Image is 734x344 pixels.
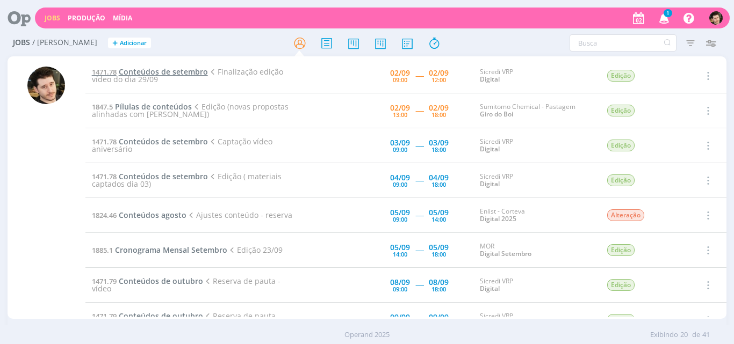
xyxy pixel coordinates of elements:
[393,251,407,257] div: 14:00
[92,171,282,189] span: Edição ( materiais captados dia 03)
[120,40,147,47] span: Adicionar
[92,102,113,112] span: 1847.5
[664,9,672,17] span: 1
[480,214,516,223] a: Digital 2025
[92,311,203,321] a: 1471.79Conteúdos de outubro
[92,276,203,286] a: 1471.79Conteúdos de outubro
[431,77,446,83] div: 12:00
[652,9,674,28] button: 1
[92,67,283,84] span: Finalização edição vídeo do dia 29/09
[415,175,423,185] span: -----
[227,245,283,255] span: Edição 23/09
[92,101,289,119] span: Edição (novas propostas alinhadas com [PERSON_NAME])
[27,67,65,104] img: V
[393,286,407,292] div: 09:00
[92,67,208,77] a: 1471.78Conteúdos de setembro
[415,245,423,255] span: -----
[115,101,192,112] span: Pílulas de conteúdos
[480,284,500,293] a: Digital
[429,69,449,77] div: 02/09
[92,245,227,255] a: 1885.1Cronograma Mensal Setembro
[415,105,423,115] span: -----
[390,313,410,321] div: 09/09
[92,276,117,286] span: 1471.79
[415,314,423,325] span: -----
[429,174,449,181] div: 04/09
[92,137,117,147] span: 1471.78
[480,179,500,188] a: Digital
[480,103,591,119] div: Sumitomo Chemical - Pastagem
[607,105,635,116] span: Edição
[119,171,208,181] span: Conteúdos de setembro
[92,172,117,181] span: 1471.78
[92,311,117,321] span: 1471.79
[390,69,410,77] div: 02/09
[119,136,208,147] span: Conteúdos de setembro
[429,139,449,147] div: 03/09
[92,245,113,255] span: 1885.1
[431,216,446,222] div: 14:00
[390,174,410,181] div: 04/09
[393,181,407,187] div: 09:00
[480,208,591,223] div: Enlist - Corteva
[607,140,635,151] span: Edição
[480,138,591,153] div: Sicredi VRP
[41,14,63,23] button: Jobs
[480,243,591,258] div: MOR
[480,75,500,84] a: Digital
[480,173,591,188] div: Sicredi VRP
[92,210,186,220] a: 1824.46Conteúdos agosto
[393,147,407,152] div: 09:00
[415,70,423,80] span: -----
[431,112,446,118] div: 18:00
[431,181,446,187] div: 18:00
[429,209,449,216] div: 05/09
[390,244,410,251] div: 05/09
[607,70,635,82] span: Edição
[113,13,132,23] a: Mídia
[650,330,678,340] span: Exibindo
[112,38,118,49] span: +
[429,104,449,112] div: 02/09
[415,280,423,290] span: -----
[431,251,446,257] div: 18:00
[429,244,449,251] div: 05/09
[607,174,635,186] span: Edição
[607,279,635,291] span: Edição
[390,139,410,147] div: 03/09
[92,101,192,112] a: 1847.5Pílulas de conteúdos
[480,68,591,84] div: Sicredi VRP
[702,330,710,340] span: 41
[415,140,423,150] span: -----
[68,13,105,23] a: Produção
[119,276,203,286] span: Conteúdos de outubro
[480,144,500,153] a: Digital
[13,38,30,47] span: Jobs
[92,67,117,77] span: 1471.78
[92,136,208,147] a: 1471.78Conteúdos de setembro
[390,104,410,112] div: 02/09
[607,314,635,326] span: Edição
[92,136,272,154] span: Captação vídeo aniversário
[32,38,97,47] span: / [PERSON_NAME]
[119,67,208,77] span: Conteúdos de setembro
[92,171,208,181] a: 1471.78Conteúdos de setembro
[119,311,203,321] span: Conteúdos de outubro
[429,279,449,286] div: 08/09
[64,14,109,23] button: Produção
[115,245,227,255] span: Cronograma Mensal Setembro
[709,9,723,27] button: V
[390,209,410,216] div: 05/09
[431,147,446,152] div: 18:00
[431,286,446,292] div: 18:00
[119,210,186,220] span: Conteúdos agosto
[45,13,60,23] a: Jobs
[480,277,591,293] div: Sicredi VRP
[692,330,700,340] span: de
[390,279,410,286] div: 08/09
[415,210,423,220] span: -----
[92,276,280,294] span: Reserva de pauta - vídeo
[92,210,117,220] span: 1824.46
[480,312,591,328] div: Sicredi VRP
[709,11,723,25] img: V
